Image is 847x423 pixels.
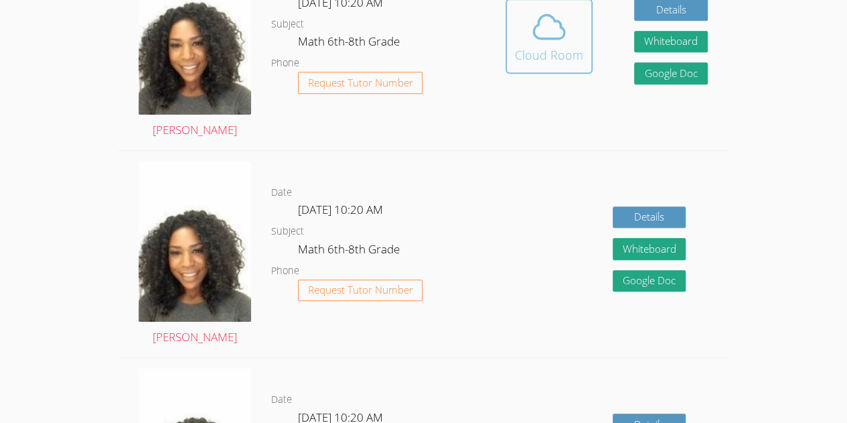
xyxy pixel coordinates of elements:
[308,285,413,295] span: Request Tutor Number
[613,270,686,292] a: Google Doc
[271,16,304,33] dt: Subject
[139,161,251,322] img: avatar.png
[271,184,292,201] dt: Date
[298,202,383,217] span: [DATE] 10:20 AM
[634,62,708,84] a: Google Doc
[308,78,413,88] span: Request Tutor Number
[271,55,299,72] dt: Phone
[271,391,292,408] dt: Date
[613,238,686,260] button: Whiteboard
[298,280,423,302] button: Request Tutor Number
[271,223,304,240] dt: Subject
[298,72,423,94] button: Request Tutor Number
[139,161,251,348] a: [PERSON_NAME]
[634,31,708,53] button: Whiteboard
[271,263,299,280] dt: Phone
[298,32,402,55] dd: Math 6th-8th Grade
[298,240,402,263] dd: Math 6th-8th Grade
[515,46,583,64] div: Cloud Room
[613,206,686,229] a: Details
